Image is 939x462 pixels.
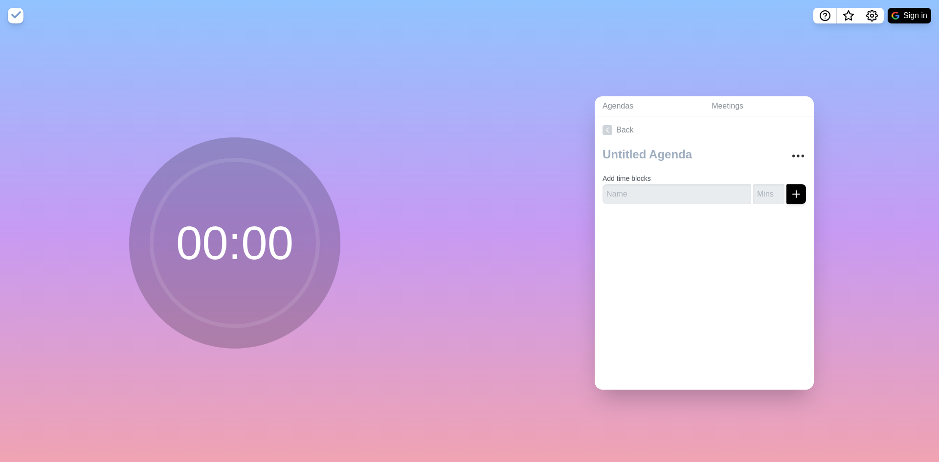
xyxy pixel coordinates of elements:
input: Mins [753,184,784,204]
a: Agendas [595,96,704,116]
button: Settings [860,8,884,23]
button: What’s new [837,8,860,23]
input: Name [603,184,751,204]
img: timeblocks logo [8,8,23,23]
label: Add time blocks [603,175,651,182]
img: google logo [892,12,899,20]
a: Meetings [704,96,814,116]
button: More [788,146,808,166]
button: Sign in [888,8,931,23]
a: Back [595,116,814,144]
button: Help [813,8,837,23]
